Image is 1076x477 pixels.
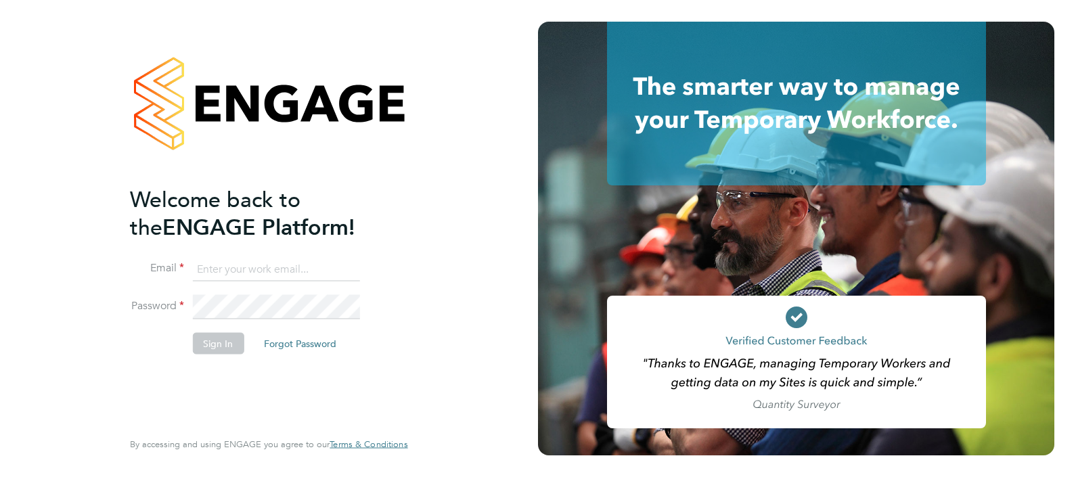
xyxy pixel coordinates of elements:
[130,186,300,240] span: Welcome back to the
[130,299,184,313] label: Password
[130,438,407,450] span: By accessing and using ENGAGE you agree to our
[253,333,347,355] button: Forgot Password
[130,261,184,275] label: Email
[192,257,359,281] input: Enter your work email...
[192,333,244,355] button: Sign In
[130,185,394,241] h2: ENGAGE Platform!
[330,439,407,450] a: Terms & Conditions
